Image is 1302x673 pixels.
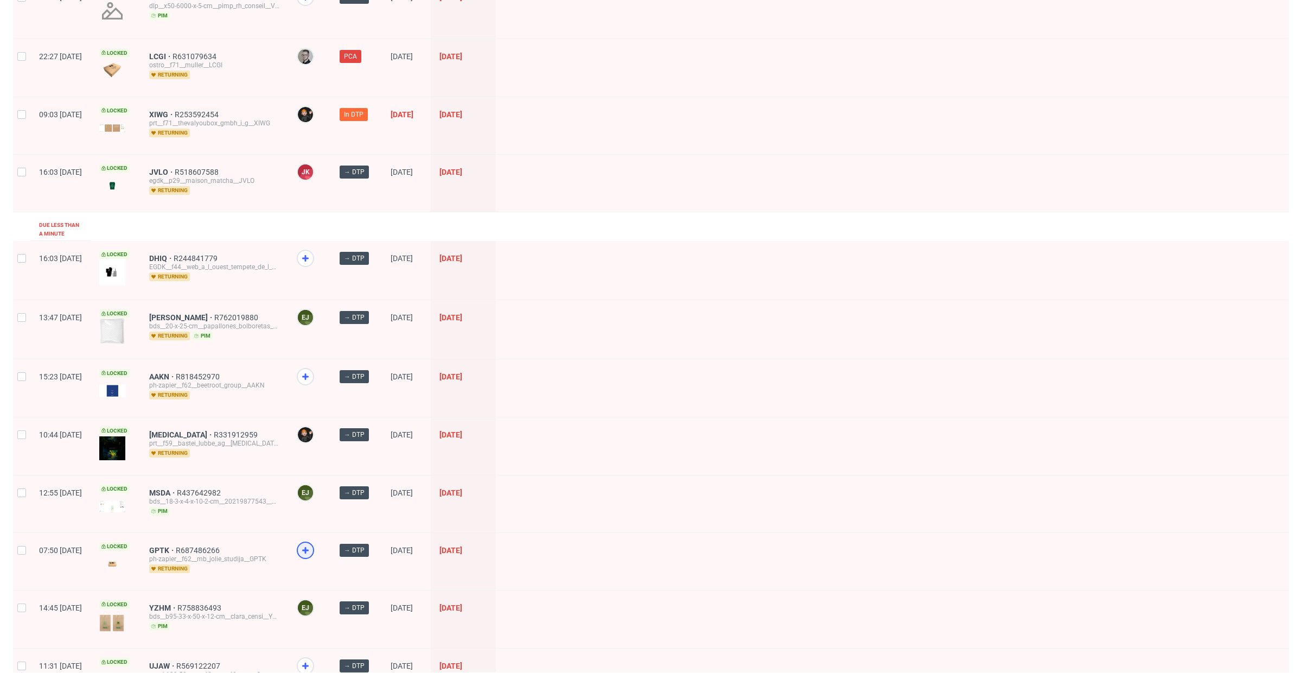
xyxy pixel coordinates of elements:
[175,110,221,119] a: R253592454
[149,662,176,670] a: UJAW
[439,254,462,263] span: [DATE]
[298,310,313,325] figcaption: EJ
[149,61,279,69] div: ostro__f71__muller__LCGI
[149,604,177,612] a: YZHM
[149,546,176,555] a: GPTK
[176,372,222,381] span: R818452970
[99,501,125,512] img: version_two_editor_design.png
[439,488,462,497] span: [DATE]
[149,186,190,195] span: returning
[149,391,190,399] span: returning
[439,168,462,176] span: [DATE]
[344,372,365,382] span: → DTP
[391,110,413,119] span: [DATE]
[149,322,279,331] div: bds__20-x-25-cm__papallones_bolboretas__BUBP
[177,488,223,497] a: R437642982
[214,430,260,439] a: R331912959
[439,546,462,555] span: [DATE]
[149,272,190,281] span: returning
[298,485,313,500] figcaption: EJ
[149,507,170,516] span: pim
[391,488,413,497] span: [DATE]
[344,253,365,263] span: → DTP
[174,254,220,263] a: R244841779
[99,259,125,285] img: version_two_editor_design.png
[99,611,125,632] img: version_two_editor_design
[439,52,462,61] span: [DATE]
[149,488,177,497] a: MSDA
[149,372,176,381] a: AAKN
[298,164,313,180] figcaption: JK
[99,250,130,259] span: Locked
[391,546,413,555] span: [DATE]
[149,110,175,119] a: XIWG
[173,52,219,61] a: R631079634
[176,546,222,555] a: R687486266
[439,430,462,439] span: [DATE]
[99,318,125,344] img: version_two_editor_design
[149,622,170,631] span: pim
[39,168,82,176] span: 16:03 [DATE]
[149,555,279,563] div: ph-zapier__f62__mb_jolie_studija__GPTK
[149,119,279,128] div: prt__f71__thevalyoubox_gmbh_i_g__XIWG
[149,2,279,10] div: dlp__x50-6000-x-5-cm__pimp_rh_conseil__VBMR
[99,63,125,78] img: data
[99,658,130,666] span: Locked
[298,427,313,442] img: Dominik Grosicki
[149,564,190,573] span: returning
[214,313,260,322] a: R762019880
[344,110,363,119] span: In DTP
[99,600,130,609] span: Locked
[391,430,413,439] span: [DATE]
[39,662,82,670] span: 11:31 [DATE]
[39,372,82,381] span: 15:23 [DATE]
[149,430,214,439] a: [MEDICAL_DATA]
[149,449,190,458] span: returning
[149,168,175,176] a: JVLO
[149,332,190,340] span: returning
[149,52,173,61] a: LCGI
[99,49,130,58] span: Locked
[99,542,130,551] span: Locked
[391,662,413,670] span: [DATE]
[344,52,357,61] span: PCA
[344,488,365,498] span: → DTP
[344,603,365,613] span: → DTP
[99,369,130,378] span: Locked
[149,176,279,185] div: egdk__p29__maison_matcha__JVLO
[39,52,82,61] span: 22:27 [DATE]
[39,546,82,555] span: 07:50 [DATE]
[391,372,413,381] span: [DATE]
[39,221,82,238] div: Due less than a minute
[439,110,462,119] span: [DATE]
[149,11,170,20] span: pim
[391,52,413,61] span: [DATE]
[99,106,130,115] span: Locked
[99,164,130,173] span: Locked
[149,129,190,137] span: returning
[391,168,413,176] span: [DATE]
[439,372,462,381] span: [DATE]
[344,661,365,671] span: → DTP
[192,332,213,340] span: pim
[99,124,125,133] img: version_two_editor_design.png
[99,436,125,460] img: version_two_editor_design.png
[176,662,222,670] a: R569122207
[149,313,214,322] a: [PERSON_NAME]
[39,430,82,439] span: 10:44 [DATE]
[99,384,125,397] img: version_two_editor_design.png
[39,313,82,322] span: 13:47 [DATE]
[149,254,174,263] span: DHIQ
[298,600,313,615] figcaption: EJ
[39,604,82,612] span: 14:45 [DATE]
